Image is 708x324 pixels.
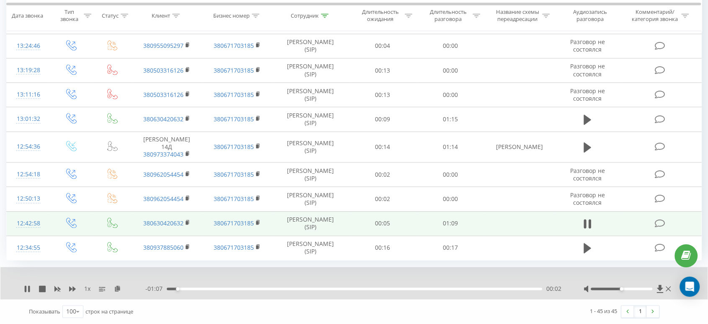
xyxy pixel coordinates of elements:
span: 00:02 [546,285,561,293]
a: 380962054454 [143,170,183,178]
a: 380671703185 [214,170,254,178]
div: Accessibility label [620,287,623,290]
div: Бизнес номер [213,12,250,19]
a: 380671703185 [214,219,254,227]
td: 00:13 [349,83,416,107]
div: Accessibility label [176,287,179,290]
div: Тип звонка [57,9,82,23]
span: Разговор не состоялся [570,167,605,182]
td: 00:00 [416,162,484,187]
div: Open Intercom Messenger [680,277,700,297]
td: [PERSON_NAME] (SIP) [272,211,348,235]
div: Комментарий/категория звонка [630,9,679,23]
td: 00:13 [349,58,416,83]
td: [PERSON_NAME] (SIP) [272,107,348,131]
div: 12:34:55 [15,240,41,256]
div: Аудиозапись разговора [563,9,618,23]
a: 380671703185 [214,143,254,151]
div: Дата звонка [12,12,43,19]
div: 100 [66,307,76,316]
a: 380671703185 [214,42,254,50]
div: Длительность разговора [426,9,470,23]
div: 13:01:32 [15,111,41,127]
div: 13:11:16 [15,86,41,103]
td: [PERSON_NAME] (SIP) [272,187,348,211]
div: 12:50:13 [15,191,41,207]
td: [PERSON_NAME] (SIP) [272,58,348,83]
a: 380671703185 [214,115,254,123]
a: 380671703185 [214,91,254,99]
td: 01:15 [416,107,484,131]
td: 00:02 [349,187,416,211]
td: 00:04 [349,34,416,58]
td: [PERSON_NAME] 14Д [132,131,202,162]
a: 380503316126 [143,91,183,99]
td: 00:00 [416,58,484,83]
span: Разговор не состоялся [570,87,605,102]
div: Название схемы переадресации [495,9,540,23]
span: Разговор не состоялся [570,38,605,53]
span: 1 x [84,285,90,293]
a: 380630420632 [143,115,183,123]
a: 380630420632 [143,219,183,227]
td: [PERSON_NAME] (SIP) [272,34,348,58]
td: [PERSON_NAME] (SIP) [272,162,348,187]
td: [PERSON_NAME] (SIP) [272,131,348,162]
td: 00:17 [416,235,484,260]
td: [PERSON_NAME] [484,131,555,162]
span: Показывать [29,308,60,315]
span: Разговор не состоялся [570,62,605,78]
div: 13:24:46 [15,38,41,54]
a: 380503316126 [143,66,183,74]
a: 380973374043 [143,150,183,158]
a: 380671703185 [214,195,254,203]
span: Разговор не состоялся [570,191,605,206]
div: 1 - 45 из 45 [590,307,617,315]
td: 00:14 [349,131,416,162]
div: 12:54:36 [15,138,41,155]
div: 13:19:28 [15,62,41,78]
td: 00:00 [416,187,484,211]
div: Клиент [152,12,170,19]
span: строк на странице [85,308,133,315]
a: 380937885060 [143,243,183,251]
td: 00:16 [349,235,416,260]
div: 12:42:58 [15,215,41,232]
span: - 01:07 [145,285,167,293]
a: 380962054454 [143,195,183,203]
a: 380671703185 [214,66,254,74]
td: 01:09 [416,211,484,235]
td: 01:14 [416,131,484,162]
td: 00:02 [349,162,416,187]
a: 380671703185 [214,243,254,251]
div: Сотрудник [291,12,319,19]
div: 12:54:18 [15,166,41,183]
td: 00:09 [349,107,416,131]
div: Длительность ожидания [358,9,403,23]
div: Статус [102,12,119,19]
td: [PERSON_NAME] (SIP) [272,83,348,107]
td: 00:00 [416,34,484,58]
td: 00:05 [349,211,416,235]
a: 1 [634,306,646,317]
td: [PERSON_NAME] (SIP) [272,235,348,260]
a: 380955095297 [143,42,183,50]
td: 00:00 [416,83,484,107]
